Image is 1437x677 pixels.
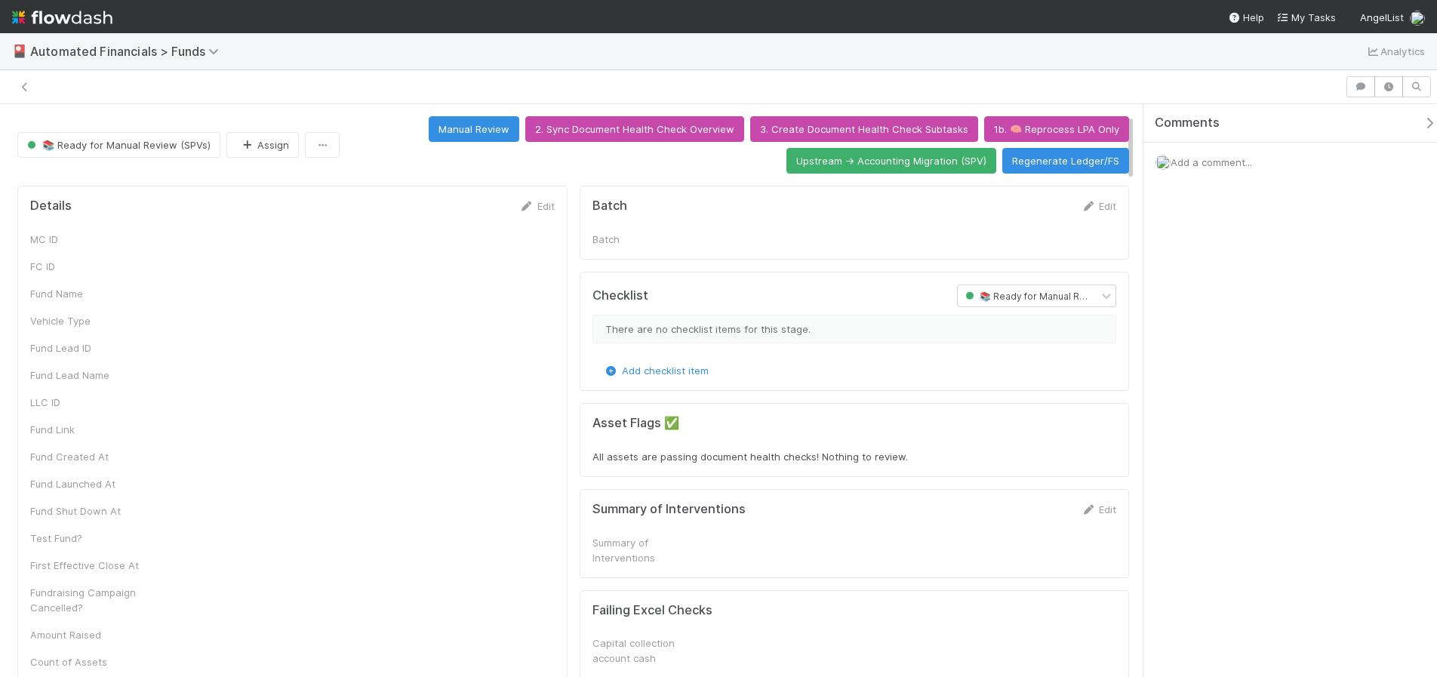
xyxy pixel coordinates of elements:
[24,139,211,151] span: 📚 Ready for Manual Review (SPVs)
[592,198,627,214] h5: Batch
[1002,148,1129,174] button: Regenerate Ledger/FS
[30,313,143,328] div: Vehicle Type
[30,585,143,615] div: Fundraising Campaign Cancelled?
[1081,200,1116,212] a: Edit
[17,132,220,158] button: 📚 Ready for Manual Review (SPVs)
[1081,503,1116,515] a: Edit
[519,200,555,212] a: Edit
[30,449,143,464] div: Fund Created At
[592,535,706,565] div: Summary of Interventions
[786,148,996,174] button: Upstream -> Accounting Migration (SPV)
[984,116,1129,142] button: 1b. 🧠 Reprocess LPA Only
[226,132,299,158] button: Assign
[12,5,112,30] img: logo-inverted-e16ddd16eac7371096b0.svg
[30,476,143,491] div: Fund Launched At
[592,603,712,618] h5: Failing Excel Checks
[1365,42,1425,60] a: Analytics
[429,116,519,142] button: Manual Review
[30,232,143,247] div: MC ID
[30,422,143,437] div: Fund Link
[1410,11,1425,26] img: avatar_5ff1a016-d0ce-496a-bfbe-ad3802c4d8a0.png
[604,365,709,377] a: Add checklist item
[30,531,143,546] div: Test Fund?
[30,654,143,669] div: Count of Assets
[592,416,1117,431] h5: Asset Flags ✅
[1276,11,1336,23] span: My Tasks
[30,368,143,383] div: Fund Lead Name
[30,259,143,274] div: FC ID
[30,198,72,214] h5: Details
[30,286,143,301] div: Fund Name
[30,395,143,410] div: LLC ID
[30,627,143,642] div: Amount Raised
[30,503,143,519] div: Fund Shut Down At
[30,44,226,59] span: Automated Financials > Funds
[592,502,746,517] h5: Summary of Interventions
[750,116,978,142] button: 3. Create Document Health Check Subtasks
[525,116,744,142] button: 2. Sync Document Health Check Overview
[30,558,143,573] div: First Effective Close At
[592,232,706,247] div: Batch
[12,45,27,57] span: 🎴
[1360,11,1404,23] span: AngelList
[30,340,143,355] div: Fund Lead ID
[592,635,706,666] div: Capital collection account cash
[1171,156,1252,168] span: Add a comment...
[1155,115,1220,131] span: Comments
[592,315,1117,343] div: There are no checklist items for this stage.
[1276,10,1336,25] a: My Tasks
[1228,10,1264,25] div: Help
[962,291,1137,302] span: 📚 Ready for Manual Review (SPVs)
[592,288,648,303] h5: Checklist
[1155,155,1171,170] img: avatar_5ff1a016-d0ce-496a-bfbe-ad3802c4d8a0.png
[592,451,908,463] span: All assets are passing document health checks! Nothing to review.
